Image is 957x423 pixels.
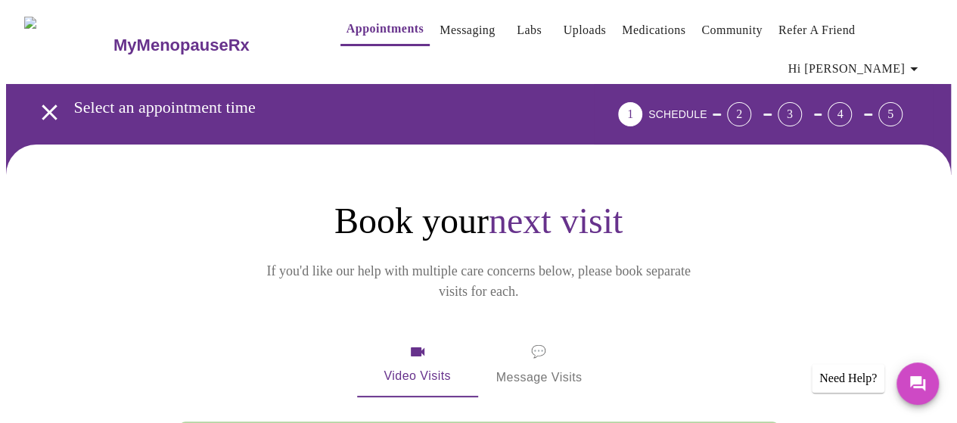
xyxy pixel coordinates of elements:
a: Medications [622,20,685,41]
div: 5 [878,102,903,126]
button: Hi [PERSON_NAME] [782,54,929,84]
button: Messaging [433,15,501,45]
button: Messages [896,362,939,405]
h3: Select an appointment time [74,98,534,117]
button: Refer a Friend [772,15,862,45]
span: message [531,341,546,362]
div: 1 [618,102,642,126]
button: Labs [505,15,554,45]
button: Uploads [558,15,613,45]
span: Message Visits [496,341,583,388]
button: Appointments [340,14,430,46]
div: 4 [828,102,852,126]
a: Appointments [346,18,424,39]
h3: MyMenopauseRx [113,36,250,55]
a: Messaging [440,20,495,41]
span: Hi [PERSON_NAME] [788,58,923,79]
span: SCHEDULE [648,108,707,120]
button: Community [695,15,769,45]
a: Labs [517,20,542,41]
button: Medications [616,15,691,45]
span: Video Visits [375,343,460,387]
a: Refer a Friend [778,20,856,41]
div: Need Help? [812,364,884,393]
p: If you'd like our help with multiple care concerns below, please book separate visits for each. [246,261,712,302]
span: next visit [489,201,623,241]
img: MyMenopauseRx Logo [24,17,111,73]
button: open drawer [27,90,72,135]
a: Uploads [564,20,607,41]
a: MyMenopauseRx [111,19,309,72]
div: 3 [778,102,802,126]
a: Community [701,20,763,41]
h1: Book your [176,199,781,243]
div: 2 [727,102,751,126]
